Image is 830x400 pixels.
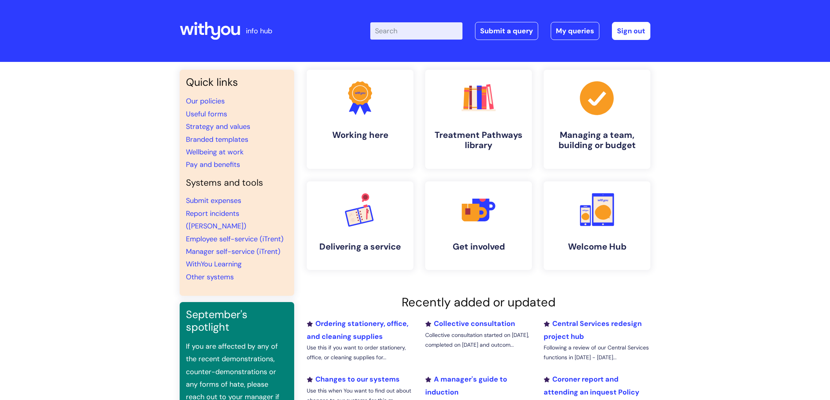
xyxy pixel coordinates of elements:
[551,22,599,40] a: My queries
[544,70,650,169] a: Managing a team, building or budget
[186,122,250,131] a: Strategy and values
[425,181,532,270] a: Get involved
[307,181,413,270] a: Delivering a service
[186,209,246,231] a: Report incidents ([PERSON_NAME])
[186,135,248,144] a: Branded templates
[186,272,234,282] a: Other systems
[612,22,650,40] a: Sign out
[307,295,650,310] h2: Recently added or updated
[370,22,650,40] div: | -
[370,22,462,40] input: Search
[425,375,507,396] a: A manager's guide to induction
[186,147,244,157] a: Wellbeing at work
[425,330,532,350] p: Collective consultation started on [DATE], completed on [DATE] and outcom...
[186,247,280,256] a: Manager self-service (iTrent)
[186,259,242,269] a: WithYou Learning
[475,22,538,40] a: Submit a query
[307,375,400,384] a: Changes to our systems
[544,181,650,270] a: Welcome Hub
[186,96,225,106] a: Our policies
[246,25,272,37] p: info hub
[431,242,526,252] h4: Get involved
[550,130,644,151] h4: Managing a team, building or budget
[186,234,284,244] a: Employee self-service (iTrent)
[186,76,288,89] h3: Quick links
[550,242,644,252] h4: Welcome Hub
[544,343,650,362] p: Following a review of our Central Services functions in [DATE] - [DATE]...
[186,308,288,334] h3: September's spotlight
[544,375,639,396] a: Coroner report and attending an inquest Policy
[186,109,227,119] a: Useful forms
[544,319,642,341] a: Central Services redesign project hub
[431,130,526,151] h4: Treatment Pathways library
[425,319,515,328] a: Collective consultation
[186,196,241,205] a: Submit expenses
[307,319,408,341] a: Ordering stationery, office, and cleaning supplies
[307,70,413,169] a: Working here
[313,130,407,140] h4: Working here
[186,177,288,188] h4: Systems and tools
[313,242,407,252] h4: Delivering a service
[186,160,240,169] a: Pay and benefits
[307,343,413,362] p: Use this if you want to order stationery, office, or cleaning supplies for...
[425,70,532,169] a: Treatment Pathways library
